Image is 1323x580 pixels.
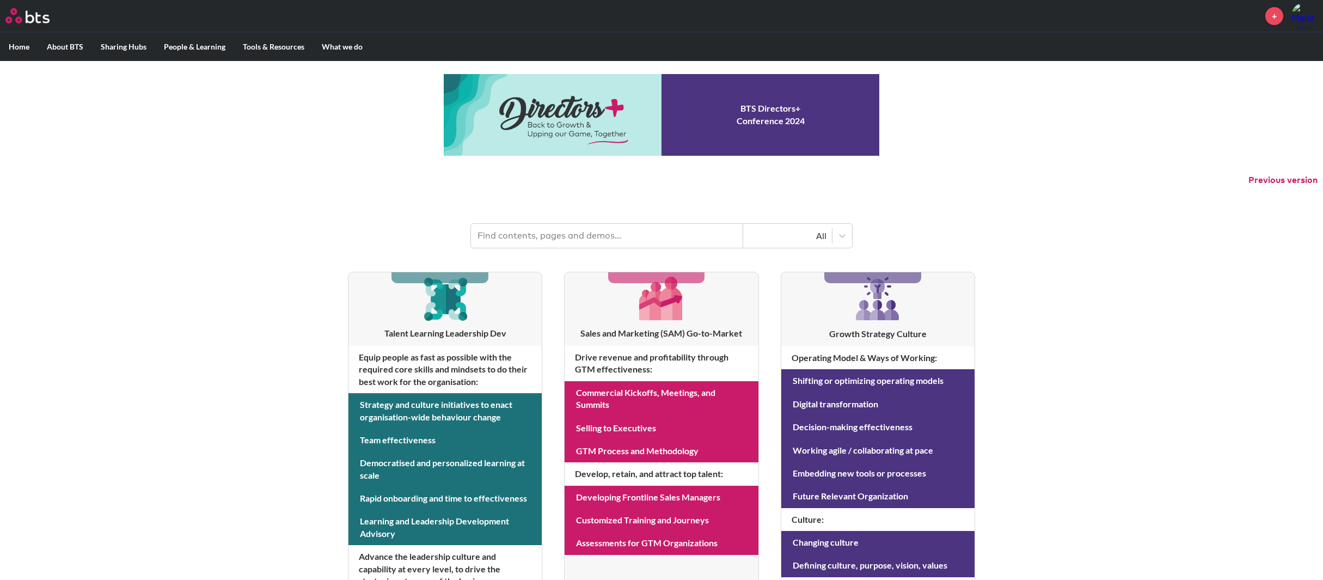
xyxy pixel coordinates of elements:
h4: Develop, retain, and attract top talent : [565,462,758,485]
h4: Drive revenue and profitability through GTM effectiveness : [565,346,758,381]
button: Previous version [1248,174,1318,186]
a: Go home [5,8,70,23]
input: Find contents, pages and demos... [471,224,743,248]
img: BTS Logo [5,8,50,23]
a: Profile [1291,3,1318,29]
h3: Sales and Marketing (SAM) Go-to-Market [565,327,758,339]
label: Sharing Hubs [92,33,155,61]
img: [object Object] [635,272,687,324]
img: [object Object] [852,272,904,325]
h4: Equip people as fast as possible with the required core skills and mindsets to do their best work... [348,346,542,393]
h4: Operating Model & Ways of Working : [781,346,975,369]
img: Maria Tablado [1291,3,1318,29]
img: [object Object] [419,272,471,324]
label: What we do [313,33,371,61]
label: Tools & Resources [234,33,313,61]
h3: Talent Learning Leadership Dev [348,327,542,339]
h4: Culture : [781,508,975,531]
label: About BTS [38,33,92,61]
label: People & Learning [155,33,234,61]
a: Conference 2024 [444,74,879,156]
a: + [1265,7,1283,25]
div: All [749,230,826,242]
h3: Growth Strategy Culture [781,328,975,340]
